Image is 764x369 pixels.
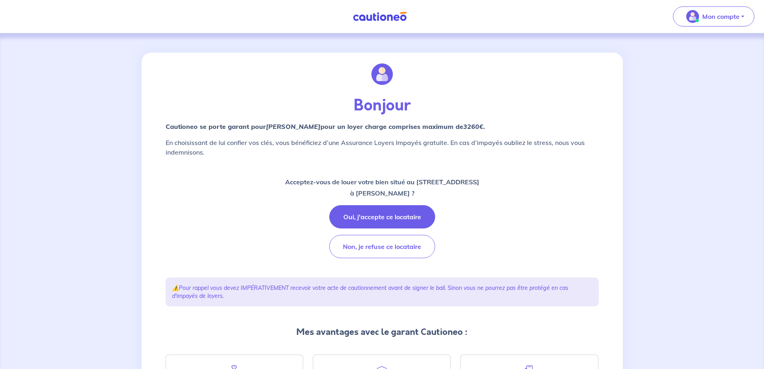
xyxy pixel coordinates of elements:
em: 3260€ [463,122,483,130]
p: Acceptez-vous de louer votre bien situé au [STREET_ADDRESS] à [PERSON_NAME] ? [285,176,479,199]
p: Mes avantages avec le garant Cautioneo : [166,326,599,338]
img: illu_account.svg [371,63,393,85]
p: En choisissant de lui confier vos clés, vous bénéficiez d’une Assurance Loyers Impayés gratuite. ... [166,138,599,157]
button: Oui, j'accepte ce locataire [329,205,435,228]
em: [PERSON_NAME] [266,122,320,130]
em: Pour rappel vous devez IMPÉRATIVEMENT recevoir votre acte de cautionnement avant de signer le bai... [172,284,568,300]
img: Cautioneo [350,12,410,22]
strong: Cautioneo se porte garant pour pour un loyer charge comprises maximum de . [166,122,485,130]
button: illu_account_valid_menu.svgMon compte [673,6,754,27]
p: Bonjour [166,96,599,115]
p: Mon compte [702,12,740,21]
img: illu_account_valid_menu.svg [686,10,699,23]
button: Non, je refuse ce locataire [329,235,435,258]
p: ⚠️ [172,284,592,300]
